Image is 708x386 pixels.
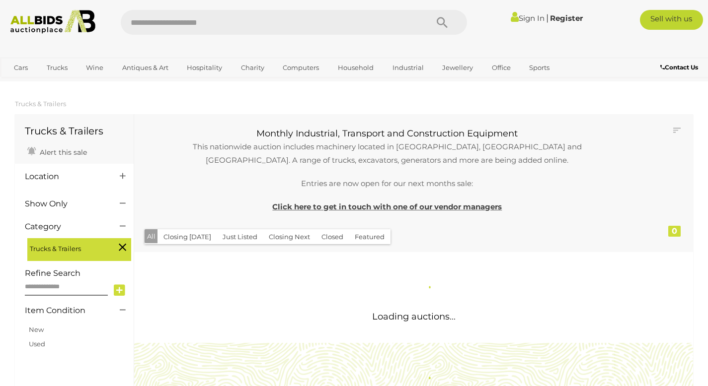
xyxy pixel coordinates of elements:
[640,10,704,30] a: Sell with us
[25,306,105,315] h4: Item Condition
[7,76,91,92] a: [GEOGRAPHIC_DATA]
[79,60,110,76] a: Wine
[40,60,74,76] a: Trucks
[660,64,698,71] b: Contact Us
[152,140,623,167] p: This nationwide auction includes machinery located in [GEOGRAPHIC_DATA], [GEOGRAPHIC_DATA] and [G...
[235,60,271,76] a: Charity
[29,340,45,348] a: Used
[152,177,623,190] p: Entries are now open for our next months sale:
[5,10,100,34] img: Allbids.com.au
[485,60,517,76] a: Office
[25,172,105,181] h4: Location
[417,10,467,35] button: Search
[25,269,131,278] h4: Refine Search
[37,148,87,157] span: Alert this sale
[15,100,66,108] a: Trucks & Trailers
[263,229,316,245] button: Closing Next
[523,60,556,76] a: Sports
[660,62,701,73] a: Contact Us
[550,13,583,23] a: Register
[157,229,217,245] button: Closing [DATE]
[25,144,89,159] a: Alert this sale
[436,60,479,76] a: Jewellery
[386,60,430,76] a: Industrial
[349,229,391,245] button: Featured
[25,126,124,136] h1: Trucks & Trailers
[668,226,681,237] div: 0
[331,60,380,76] a: Household
[315,229,349,245] button: Closed
[116,60,175,76] a: Antiques & Art
[372,311,456,322] span: Loading auctions...
[276,60,325,76] a: Computers
[272,202,502,211] a: Click here to get in touch with one of our vendor managers
[7,60,34,76] a: Cars
[152,129,623,139] h3: Monthly Industrial, Transport and Construction Equipment
[217,229,263,245] button: Just Listed
[25,222,105,231] h4: Category
[30,241,104,255] span: Trucks & Trailers
[511,13,545,23] a: Sign In
[145,229,158,244] button: All
[29,325,44,333] a: New
[25,199,105,208] h4: Show Only
[546,12,549,23] span: |
[180,60,229,76] a: Hospitality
